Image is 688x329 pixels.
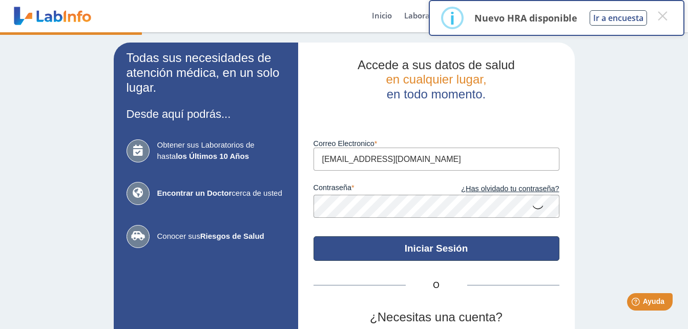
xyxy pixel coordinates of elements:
span: en cualquier lugar, [386,72,486,86]
span: cerca de usted [157,188,285,199]
span: O [406,279,467,292]
b: Riesgos de Salud [200,232,264,240]
div: i [450,9,455,27]
b: Encontrar un Doctor [157,189,232,197]
h2: Todas sus necesidades de atención médica, en un solo lugar. [127,51,285,95]
button: Iniciar Sesión [314,236,559,261]
p: Nuevo HRA disponible [474,12,577,24]
h2: ¿Necesitas una cuenta? [314,310,559,325]
h3: Desde aquí podrás... [127,108,285,120]
span: en todo momento. [387,87,486,101]
span: Conocer sus [157,231,285,242]
label: contraseña [314,183,436,195]
button: Ir a encuesta [590,10,647,26]
iframe: Help widget launcher [597,289,677,318]
span: Accede a sus datos de salud [358,58,515,72]
button: Close this dialog [653,7,672,25]
span: Obtener sus Laboratorios de hasta [157,139,285,162]
label: Correo Electronico [314,139,559,148]
a: ¿Has olvidado tu contraseña? [436,183,559,195]
b: los Últimos 10 Años [176,152,249,160]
